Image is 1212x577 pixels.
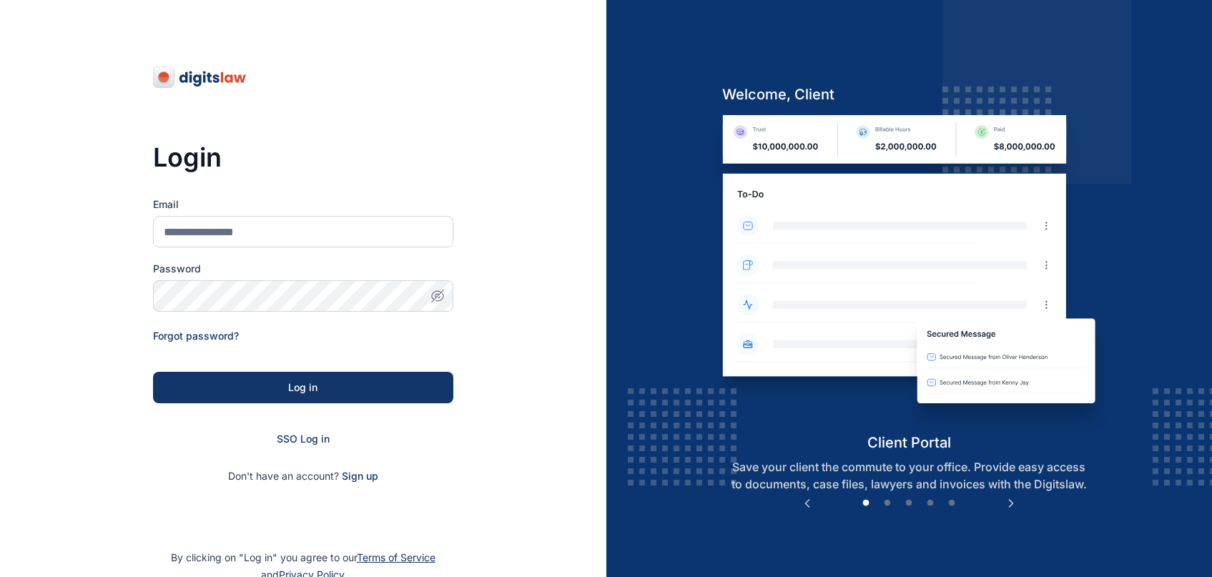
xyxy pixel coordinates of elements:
p: Save your client the commute to your office. Provide easy access to documents, case files, lawyer... [711,458,1108,493]
button: Next [1004,496,1018,511]
button: 4 [923,496,937,511]
a: Sign up [342,470,378,482]
img: digitslaw-logo [153,66,247,89]
button: 2 [880,496,895,511]
div: Log in [176,380,430,395]
button: 1 [859,496,873,511]
h3: Login [153,143,453,172]
button: 5 [945,496,959,511]
p: Don't have an account? [153,469,453,483]
h5: client portal [711,433,1108,453]
h5: welcome, client [711,84,1108,104]
a: SSO Log in [277,433,330,445]
a: Forgot password? [153,330,239,342]
label: Email [153,197,453,212]
button: 3 [902,496,916,511]
a: Terms of Service [357,551,435,563]
button: Previous [800,496,814,511]
label: Password [153,262,453,276]
button: Log in [153,372,453,403]
span: Sign up [342,469,378,483]
img: client-portal [711,115,1108,432]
